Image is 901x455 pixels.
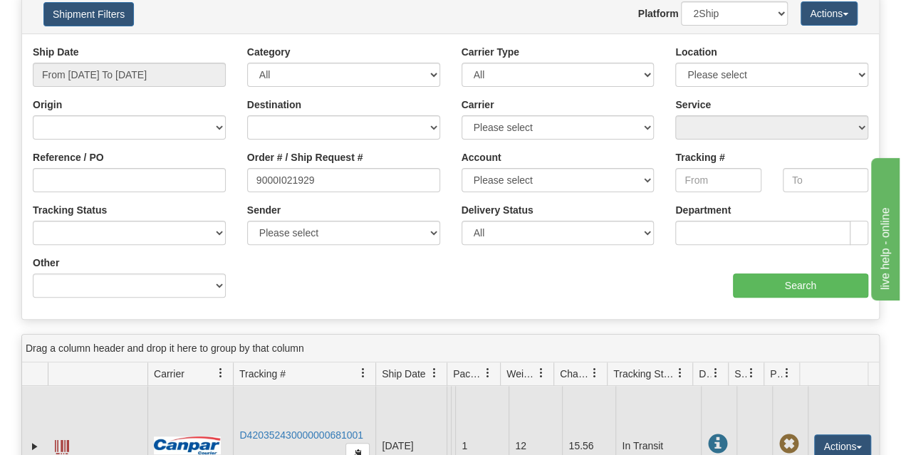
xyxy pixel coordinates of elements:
[613,367,675,381] span: Tracking Status
[247,45,291,59] label: Category
[775,361,799,385] a: Pickup Status filter column settings
[734,367,746,381] span: Shipment Issues
[704,361,728,385] a: Delivery Status filter column settings
[675,45,717,59] label: Location
[560,367,590,381] span: Charge
[33,256,59,270] label: Other
[247,203,281,217] label: Sender
[33,203,107,217] label: Tracking Status
[675,150,724,164] label: Tracking #
[668,361,692,385] a: Tracking Status filter column settings
[638,6,679,21] label: Platform
[733,273,869,298] input: Search
[783,168,868,192] input: To
[739,361,764,385] a: Shipment Issues filter column settings
[33,150,104,164] label: Reference / PO
[476,361,500,385] a: Packages filter column settings
[154,436,221,454] img: 14 - Canpar
[462,98,494,112] label: Carrier
[868,155,900,300] iframe: chat widget
[43,2,134,26] button: Shipment Filters
[11,9,132,26] div: live help - online
[382,367,425,381] span: Ship Date
[209,361,233,385] a: Carrier filter column settings
[462,150,501,164] label: Account
[778,434,798,454] span: Pickup Not Assigned
[239,429,363,441] a: D420352430000000681001
[247,150,363,164] label: Order # / Ship Request #
[453,367,483,381] span: Packages
[239,367,286,381] span: Tracking #
[351,361,375,385] a: Tracking # filter column settings
[699,367,711,381] span: Delivery Status
[462,45,519,59] label: Carrier Type
[462,203,533,217] label: Delivery Status
[675,203,731,217] label: Department
[707,434,727,454] span: In Transit
[22,335,879,362] div: grid grouping header
[33,98,62,112] label: Origin
[675,98,711,112] label: Service
[506,367,536,381] span: Weight
[583,361,607,385] a: Charge filter column settings
[801,1,858,26] button: Actions
[529,361,553,385] a: Weight filter column settings
[28,439,42,454] a: Expand
[422,361,447,385] a: Ship Date filter column settings
[675,168,761,192] input: From
[770,367,782,381] span: Pickup Status
[247,98,301,112] label: Destination
[33,45,79,59] label: Ship Date
[154,367,184,381] span: Carrier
